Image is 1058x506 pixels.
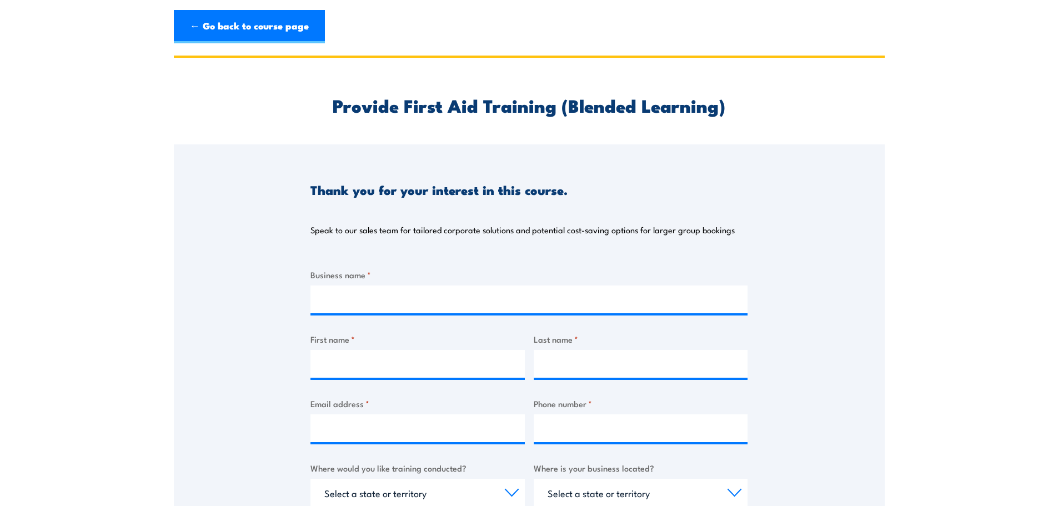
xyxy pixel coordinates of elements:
label: Last name [534,333,748,345]
h3: Thank you for your interest in this course. [310,183,568,196]
label: Email address [310,397,525,410]
a: ← Go back to course page [174,10,325,43]
label: First name [310,333,525,345]
label: Phone number [534,397,748,410]
label: Where would you like training conducted? [310,462,525,474]
label: Where is your business located? [534,462,748,474]
h2: Provide First Aid Training (Blended Learning) [310,97,748,113]
label: Business name [310,268,748,281]
p: Speak to our sales team for tailored corporate solutions and potential cost-saving options for la... [310,224,735,236]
